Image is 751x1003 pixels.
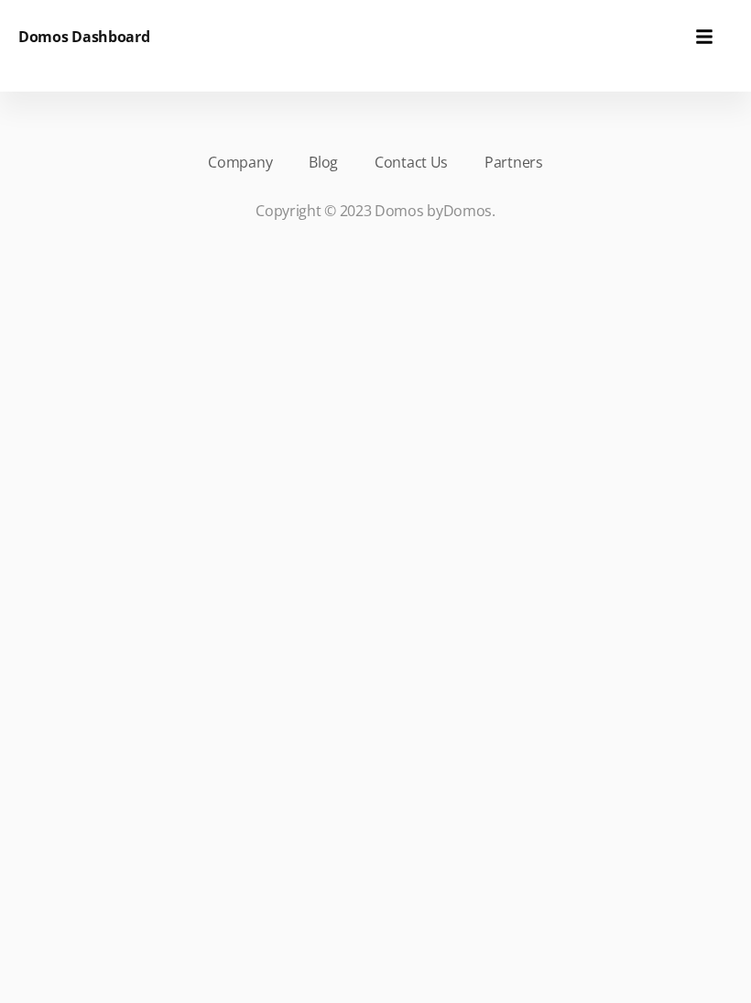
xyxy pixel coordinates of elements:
[18,26,150,48] h6: Domos Dashboard
[484,151,543,173] a: Partners
[46,200,705,222] p: Copyright © 2023 Domos by .
[375,151,448,173] a: Contact Us
[309,151,338,173] a: Blog
[443,201,493,221] a: Domos
[208,151,272,173] a: Company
